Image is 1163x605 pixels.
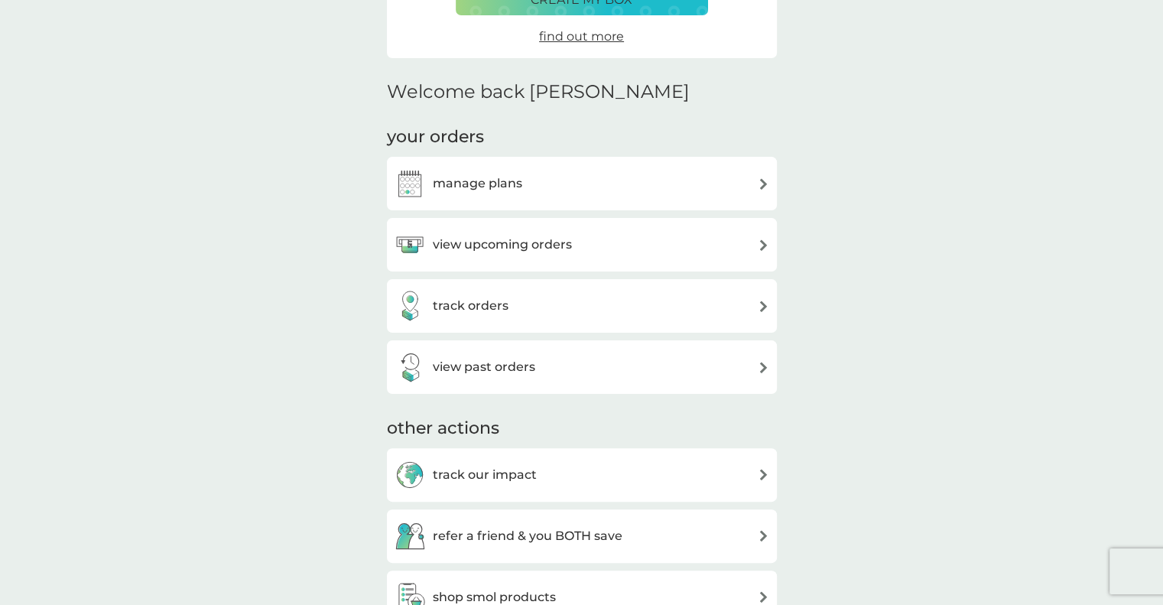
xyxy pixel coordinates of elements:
[433,174,522,194] h3: manage plans
[758,239,769,251] img: arrow right
[433,357,535,377] h3: view past orders
[758,178,769,190] img: arrow right
[539,27,624,47] a: find out more
[433,526,622,546] h3: refer a friend & you BOTH save
[433,296,508,316] h3: track orders
[758,301,769,312] img: arrow right
[387,417,499,441] h3: other actions
[387,125,484,149] h3: your orders
[758,530,769,542] img: arrow right
[539,29,624,44] span: find out more
[433,465,537,485] h3: track our impact
[433,235,572,255] h3: view upcoming orders
[758,362,769,373] img: arrow right
[387,81,690,103] h2: Welcome back [PERSON_NAME]
[758,469,769,480] img: arrow right
[758,591,769,603] img: arrow right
